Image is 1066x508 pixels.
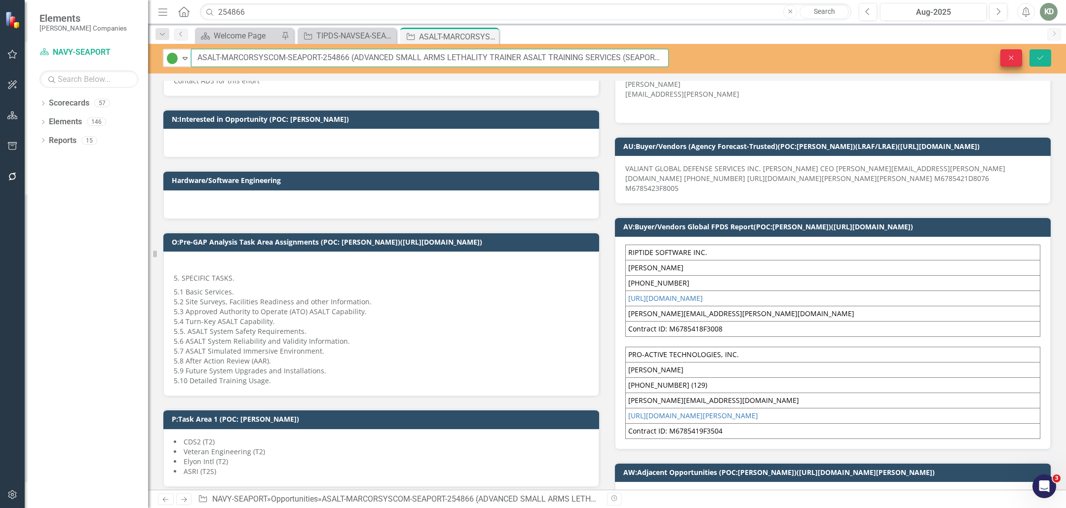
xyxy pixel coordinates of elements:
h3: P:Task Area 1 (POC: [PERSON_NAME]) [172,415,594,423]
a: TIPDS-NAVSEA-SEAPORT-253058: TECHNOLOGY AND INFRASTRUCTURE PROTECTION DIVISION SUPPORT (SEAPORT NXG) [300,30,394,42]
span: Elements [39,12,127,24]
div: ASALT-MARCORSYSCOM-SEAPORT-254866 (ADVANCED SMALL ARMS LETHALITY TRAINER ASALT TRAINING SERVICES ... [322,494,807,504]
input: Search ClearPoint... [200,3,851,21]
div: » » [198,494,600,505]
img: logo_orange.svg [16,16,24,24]
div: Domain Overview [38,58,88,65]
a: Reports [49,135,76,146]
td: [PERSON_NAME] [626,362,1040,377]
span: VALIANT GLOBAL DEFENSE SERVICES INC. [PERSON_NAME] CEO [PERSON_NAME][EMAIL_ADDRESS][PERSON_NAME][... [625,164,1005,193]
div: 146 [87,118,106,126]
small: [PERSON_NAME] Companies [39,24,127,32]
h3: AU:Buyer/Vendors (Agency Forecast-Trusted)(POC:[PERSON_NAME])(LRAF/LRAE)([URL][DOMAIN_NAME]) [623,143,1046,150]
div: Keywords by Traffic [109,58,166,65]
td: [PHONE_NUMBER] [626,275,1040,290]
h3: AV:Buyer/Vendors Global FPDS Report(POC:[PERSON_NAME])([URL][DOMAIN_NAME]) [623,223,1046,230]
input: This field is required [191,49,669,67]
div: 15 [81,136,97,145]
h3: Hardware/Software Engineering [172,177,594,184]
button: Aug-2025 [880,3,987,21]
span: ASRI (T2S) [184,467,216,476]
img: tab_keywords_by_traffic_grey.svg [98,57,106,65]
p: 5. SPECIFIC TASKS. [174,271,589,285]
h3: O:Pre-GAP Analysis Task Area Assignments (POC: [PERSON_NAME])([URL][DOMAIN_NAME]) [172,238,594,246]
a: [URL][DOMAIN_NAME][PERSON_NAME] [628,411,758,420]
a: Opportunities [271,494,318,504]
div: Contract ID: M6785418F3008 [628,324,1037,334]
div: Contract ID: M6785419F3504 [628,426,1037,436]
div: PRO-ACTIVE TECHNOLOGIES, INC. [628,350,1037,360]
img: Active [166,52,178,64]
span: Elyon Intl (T2) [184,457,228,466]
div: RIPTIDE SOFTWARE INC. [628,248,1037,257]
button: KD [1040,3,1058,21]
img: website_grey.svg [16,26,24,34]
span: CDS2 (T2) [184,437,215,446]
a: NAVY-SEAPORT [212,494,267,504]
a: Welcome Page [197,30,279,42]
div: Domain: [DOMAIN_NAME] [26,26,109,34]
h3: AW:Adjacent Opportunities (POC:[PERSON_NAME])([URL][DOMAIN_NAME][PERSON_NAME]) [623,469,1046,476]
iframe: Intercom live chat [1032,474,1056,498]
a: NAVY-SEAPORT [39,47,138,58]
a: [URL][DOMAIN_NAME] [628,293,703,303]
div: [PERSON_NAME][EMAIL_ADDRESS][PERSON_NAME][DOMAIN_NAME] [628,309,1037,319]
span: Veteran Engineering (T2) [184,447,265,456]
a: Scorecards [49,98,89,109]
div: v 4.0.25 [28,16,48,24]
a: Elements [49,116,82,128]
span: 3 [1053,474,1061,482]
a: Search [799,5,849,19]
p: 5.1 Basic Services. 5.2 Site Surveys, Facilities Readiness and other Information. 5.3 Approved Au... [174,285,589,386]
img: ClearPoint Strategy [5,11,22,29]
td: [PERSON_NAME] [626,260,1040,275]
div: TIPDS-NAVSEA-SEAPORT-253058: TECHNOLOGY AND INFRASTRUCTURE PROTECTION DIVISION SUPPORT (SEAPORT NXG) [316,30,394,42]
div: Welcome Page [214,30,279,42]
div: [PHONE_NUMBER] (129) [628,380,1037,390]
img: tab_domain_overview_orange.svg [27,57,35,65]
p: [PERSON_NAME] [EMAIL_ADDRESS][PERSON_NAME] [625,77,1040,101]
div: 57 [94,99,110,108]
div: ASALT-MARCORSYSCOM-SEAPORT-254866 (ADVANCED SMALL ARMS LETHALITY TRAINER ASALT TRAINING SERVICES ... [419,31,496,43]
h3: N:Interested in Opportunity (POC: [PERSON_NAME]) [172,115,594,123]
div: Aug-2025 [883,6,983,18]
div: [PERSON_NAME][EMAIL_ADDRESS][DOMAIN_NAME] [628,396,1037,405]
input: Search Below... [39,71,138,88]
